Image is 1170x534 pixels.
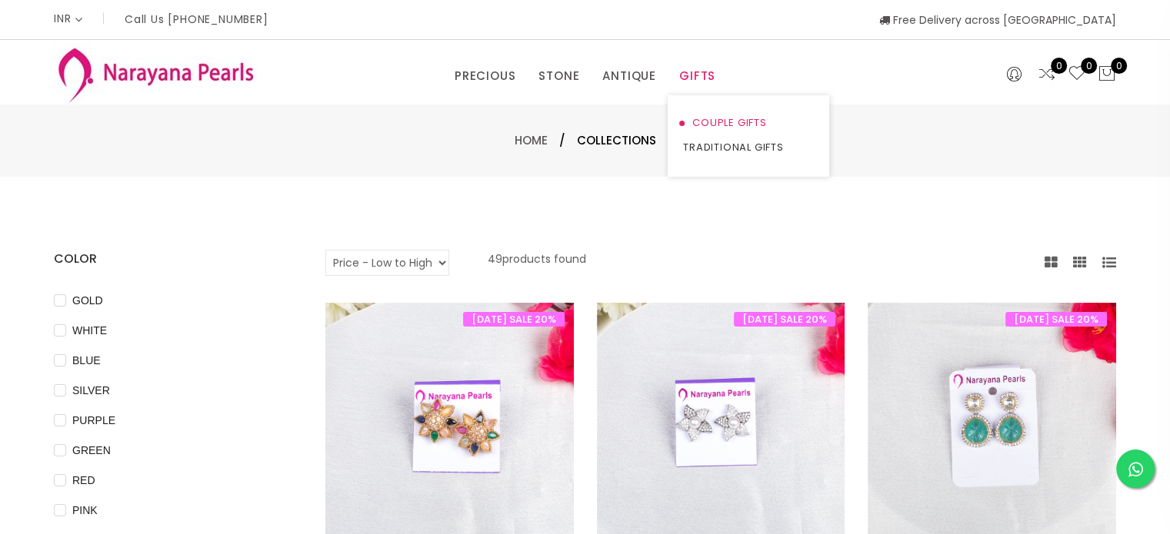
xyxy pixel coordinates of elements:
span: Collections [577,131,656,150]
span: GOLD [66,292,109,309]
span: RED [66,472,102,489]
span: [DATE] SALE 20% [1005,312,1107,327]
span: 0 [1111,58,1127,74]
span: [DATE] SALE 20% [463,312,565,327]
a: 0 [1068,65,1086,85]
span: 0 [1051,58,1067,74]
span: GREEN [66,442,117,459]
a: Home [515,132,548,148]
p: Call Us [PHONE_NUMBER] [125,14,268,25]
a: PRECIOUS [455,65,515,88]
span: SILVER [66,382,116,399]
a: TRADITIONAL GIFTS [683,135,814,160]
button: 0 [1098,65,1116,85]
span: PINK [66,502,104,519]
a: STONE [538,65,579,88]
span: PURPLE [66,412,122,429]
a: GIFTS [679,65,715,88]
span: BLUE [66,352,107,369]
span: WHITE [66,322,113,339]
p: 49 products found [488,250,586,276]
a: ANTIQUE [602,65,656,88]
span: Free Delivery across [GEOGRAPHIC_DATA] [879,12,1116,28]
a: 0 [1038,65,1056,85]
a: COUPLE GIFTS [683,111,814,135]
span: 0 [1081,58,1097,74]
h4: COLOR [54,250,279,268]
span: [DATE] SALE 20% [734,312,835,327]
span: / [559,131,565,150]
